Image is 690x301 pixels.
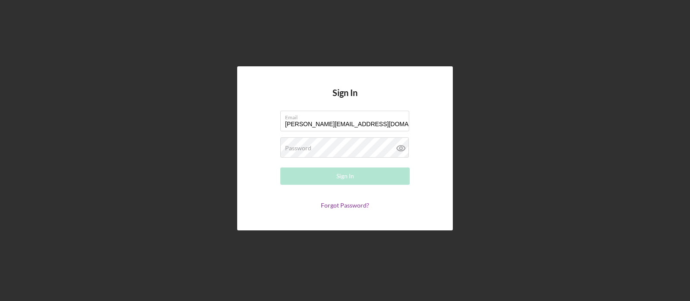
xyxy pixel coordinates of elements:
label: Email [285,111,409,121]
a: Forgot Password? [321,202,369,209]
button: Sign In [280,168,410,185]
label: Password [285,145,311,152]
h4: Sign In [332,88,358,111]
div: Sign In [336,168,354,185]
